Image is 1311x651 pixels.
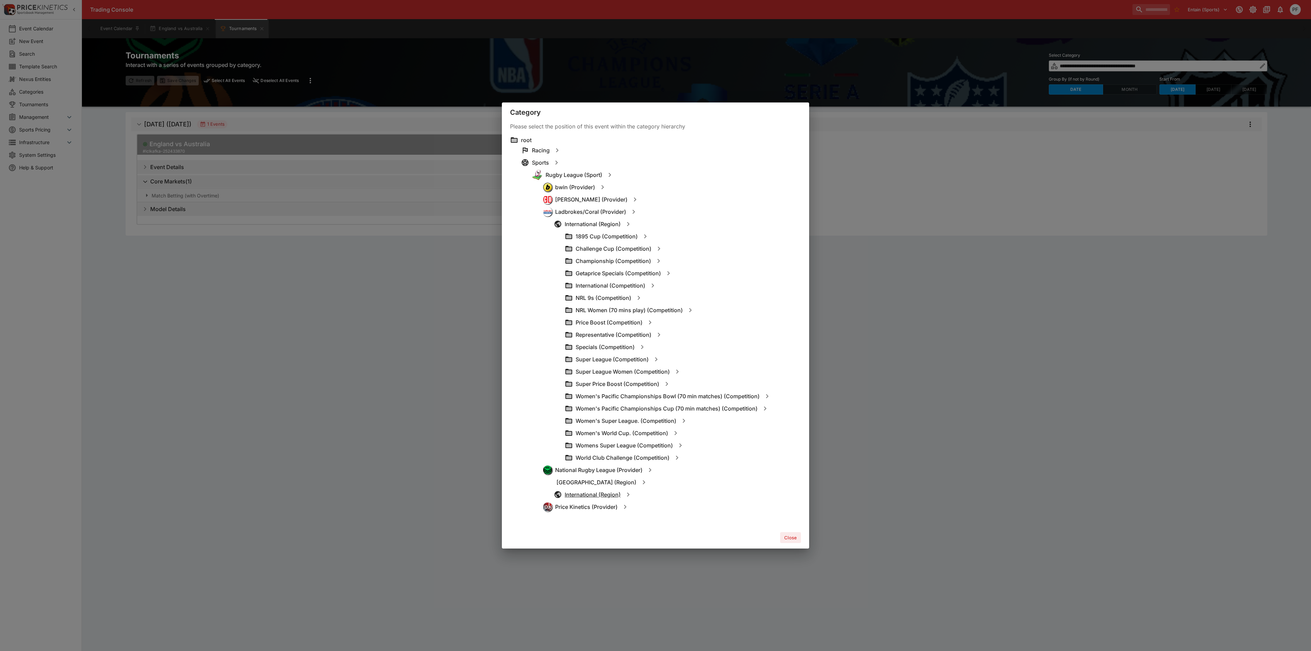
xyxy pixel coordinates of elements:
[576,454,669,461] h6: World Club Challenge (Competition)
[780,532,801,543] button: Close
[543,195,552,204] img: championdata.png
[543,502,552,511] img: pricekinetics.png
[576,307,683,314] h6: NRL Women (70 mins play) (Competition)
[576,245,651,252] h6: Challenge Cup (Competition)
[576,331,651,338] h6: Representative (Competition)
[555,503,618,511] h6: Price Kinetics (Provider)
[556,479,636,486] h6: [GEOGRAPHIC_DATA] (Region)
[543,209,552,214] img: ladbrokescoral.png
[576,270,661,277] h6: Getaprice Specials (Competition)
[502,102,809,122] div: Category
[576,380,659,388] h6: Super Price Boost (Competition)
[555,196,628,203] h6: [PERSON_NAME] (Provider)
[576,233,638,240] h6: 1895 Cup (Competition)
[543,182,552,192] div: bwin
[532,147,550,154] h6: Racing
[543,207,552,217] div: Ladbrokes/Coral
[576,319,643,326] h6: Price Boost (Competition)
[576,417,676,425] h6: Women's Super League. (Competition)
[543,183,552,192] img: bwin.png
[510,122,801,130] p: Please select the position of this event within the category hierarchy
[555,467,643,474] h6: National Rugby League (Provider)
[555,184,595,191] h6: bwin (Provider)
[543,466,552,474] img: nrl.png
[576,405,758,412] h6: Women's Pacific Championships Cup (70 min matches) (Competition)
[576,393,760,400] h6: Women's Pacific Championships Bowl (70 min matches) (Competition)
[565,491,621,498] h6: International (Region)
[576,344,635,351] h6: Specials (Competition)
[532,159,549,166] h6: Sports
[543,502,552,512] div: Price Kinetics
[546,171,602,179] h6: Rugby League (Sport)
[576,282,645,289] h6: International (Competition)
[543,195,552,204] div: Champion Data
[543,465,552,475] div: National Rugby League
[521,137,532,144] h6: root
[576,442,673,449] h6: Womens Super League (Competition)
[576,258,651,265] h6: Championship (Competition)
[576,368,670,375] h6: Super League Women (Competition)
[576,294,631,302] h6: NRL 9s (Competition)
[532,169,543,180] img: rugby_league.png
[576,356,649,363] h6: Super League (Competition)
[565,221,621,228] h6: International (Region)
[555,208,626,216] h6: Ladbrokes/Coral (Provider)
[576,430,668,437] h6: Women's World Cup. (Competition)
